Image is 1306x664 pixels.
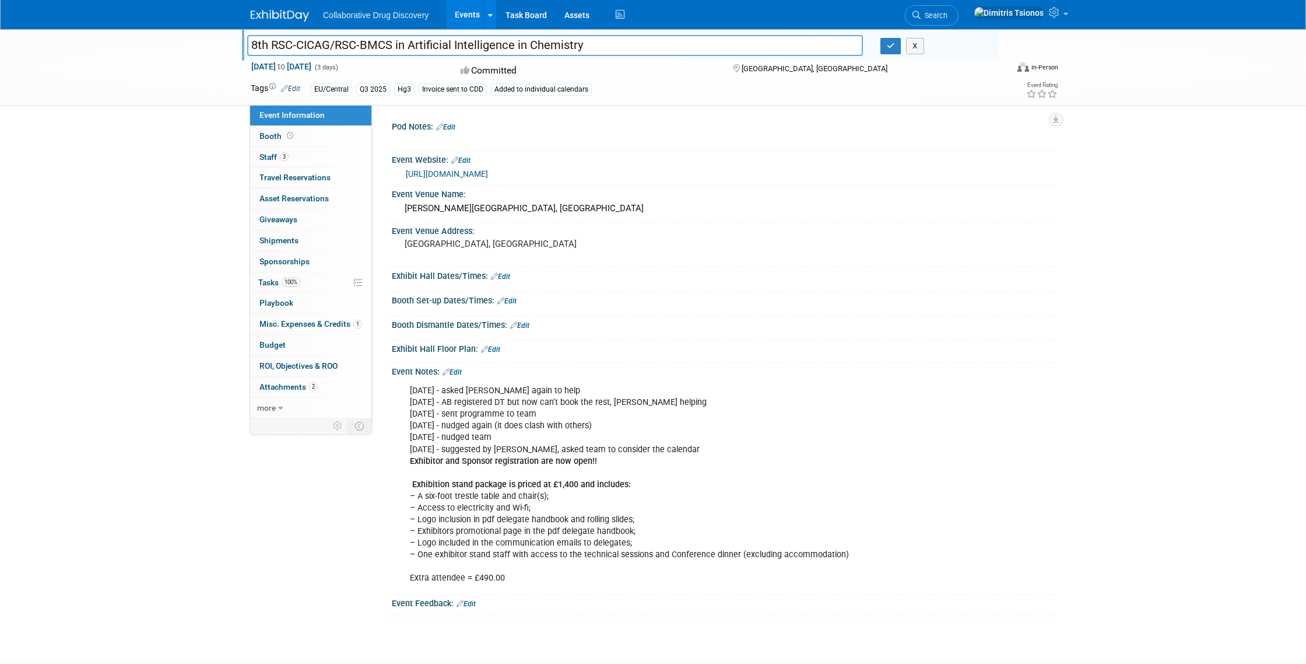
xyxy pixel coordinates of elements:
[259,131,296,141] span: Booth
[259,340,286,350] span: Budget
[436,123,455,131] a: Edit
[1031,63,1058,72] div: In-Person
[259,319,362,328] span: Misc. Expenses & Credits
[906,38,924,54] button: X
[281,85,300,93] a: Edit
[402,379,927,590] div: [DATE] - asked [PERSON_NAME] again to help [DATE] - AB registered DT but now can't book the rest,...
[392,595,1055,610] div: Event Feedback:
[259,257,310,266] span: Sponsorships
[280,152,289,161] span: 3
[510,321,529,330] a: Edit
[250,230,371,251] a: Shipments
[457,600,476,608] a: Edit
[348,418,372,434] td: Toggle Event Tabs
[443,368,462,376] a: Edit
[311,83,352,96] div: EU/Central
[259,215,297,224] span: Giveaways
[282,278,300,286] span: 100%
[392,363,1055,378] div: Event Notes:
[328,418,348,434] td: Personalize Event Tab Strip
[1026,82,1058,88] div: Event Rating
[1017,62,1029,72] img: Format-Inperson.png
[394,83,415,96] div: Hg3
[259,110,325,120] span: Event Information
[392,222,1055,237] div: Event Venue Address:
[250,335,371,355] a: Budget
[250,377,371,397] a: Attachments2
[481,345,500,354] a: Edit
[491,272,510,281] a: Edit
[276,62,287,71] span: to
[323,11,429,20] span: Collaborative Drug Discovery
[285,131,296,140] span: Booth not reserved yet
[250,147,371,167] a: Staff3
[250,105,371,125] a: Event Information
[259,236,299,245] span: Shipments
[250,314,371,334] a: Misc. Expenses & Credits1
[392,316,1055,331] div: Booth Dismantle Dates/Times:
[938,61,1058,78] div: Event Format
[905,5,959,26] a: Search
[392,340,1055,355] div: Exhibit Hall Floor Plan:
[259,382,318,392] span: Attachments
[491,83,592,96] div: Added to individual calendars
[392,292,1055,307] div: Booth Set-up Dates/Times:
[451,156,471,165] a: Edit
[250,126,371,146] a: Booth
[250,209,371,230] a: Giveaways
[405,239,655,249] pre: [GEOGRAPHIC_DATA], [GEOGRAPHIC_DATA]
[250,167,371,188] a: Travel Reservations
[250,356,371,376] a: ROI, Objectives & ROO
[457,61,715,81] div: Committed
[251,82,300,96] td: Tags
[250,272,371,293] a: Tasks100%
[250,293,371,313] a: Playbook
[742,64,887,73] span: [GEOGRAPHIC_DATA], [GEOGRAPHIC_DATA]
[497,297,517,305] a: Edit
[392,267,1055,282] div: Exhibit Hall Dates/Times:
[392,151,1055,166] div: Event Website:
[259,361,338,371] span: ROI, Objectives & ROO
[401,200,1047,218] div: [PERSON_NAME][GEOGRAPHIC_DATA], [GEOGRAPHIC_DATA]
[259,298,293,307] span: Playbook
[250,398,371,418] a: more
[314,64,338,71] span: (3 days)
[392,186,1055,200] div: Event Venue Name:
[257,403,276,413] span: more
[251,10,309,22] img: ExhibitDay
[250,188,371,209] a: Asset Reservations
[259,194,329,203] span: Asset Reservations
[353,320,362,328] span: 1
[356,83,390,96] div: Q3 2025
[251,61,312,72] span: [DATE] [DATE]
[258,278,300,287] span: Tasks
[921,11,947,20] span: Search
[259,173,331,182] span: Travel Reservations
[974,6,1044,19] img: Dimitris Tsionos
[392,118,1055,133] div: Pod Notes:
[419,83,487,96] div: Invoice sent to CDD
[406,169,488,179] a: [URL][DOMAIN_NAME]
[412,480,631,490] b: Exhibition stand package is priced at £1,400 and includes:
[309,382,318,391] span: 2
[410,456,597,466] b: Exhibitor and Sponsor registration are now open!!
[259,152,289,162] span: Staff
[250,251,371,272] a: Sponsorships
